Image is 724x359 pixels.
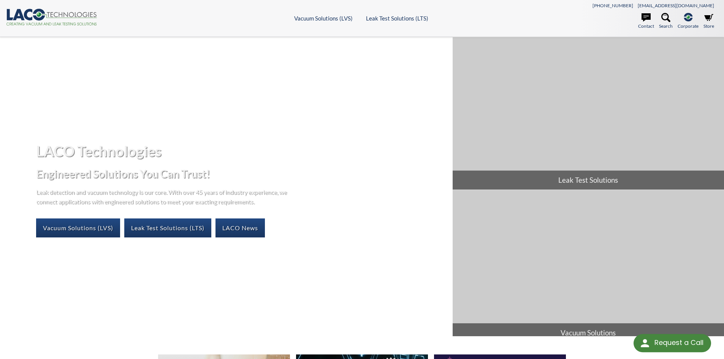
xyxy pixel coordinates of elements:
[639,337,651,349] img: round button
[453,323,724,342] span: Vacuum Solutions
[659,13,673,30] a: Search
[453,37,724,190] a: Leak Test Solutions
[593,3,633,8] a: [PHONE_NUMBER]
[294,15,353,22] a: Vacuum Solutions (LVS)
[366,15,428,22] a: Leak Test Solutions (LTS)
[36,187,291,206] p: Leak detection and vacuum technology is our core. With over 45 years of industry experience, we c...
[678,22,699,30] span: Corporate
[638,3,714,8] a: [EMAIL_ADDRESS][DOMAIN_NAME]
[654,334,703,351] div: Request a Call
[36,142,446,160] h1: LACO Technologies
[703,13,714,30] a: Store
[634,334,711,352] div: Request a Call
[453,171,724,190] span: Leak Test Solutions
[36,218,120,237] a: Vacuum Solutions (LVS)
[638,13,654,30] a: Contact
[36,167,446,181] h2: Engineered Solutions You Can Trust!
[453,190,724,342] a: Vacuum Solutions
[124,218,211,237] a: Leak Test Solutions (LTS)
[215,218,265,237] a: LACO News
